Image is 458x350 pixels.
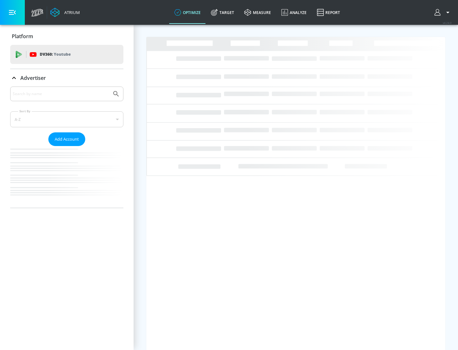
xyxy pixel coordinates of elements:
[10,111,123,127] div: A-Z
[10,69,123,87] div: Advertiser
[10,27,123,45] div: Platform
[10,87,123,208] div: Advertiser
[312,1,345,24] a: Report
[48,132,85,146] button: Add Account
[13,90,109,98] input: Search by name
[10,146,123,208] nav: list of Advertiser
[18,109,32,113] label: Sort By
[12,33,33,40] p: Platform
[50,8,80,17] a: Atrium
[443,21,452,24] span: v 4.24.0
[169,1,206,24] a: optimize
[20,74,46,81] p: Advertiser
[206,1,239,24] a: Target
[239,1,276,24] a: measure
[62,10,80,15] div: Atrium
[276,1,312,24] a: Analyze
[54,51,71,58] p: Youtube
[55,136,79,143] span: Add Account
[10,45,123,64] div: DV360: Youtube
[40,51,71,58] p: DV360:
